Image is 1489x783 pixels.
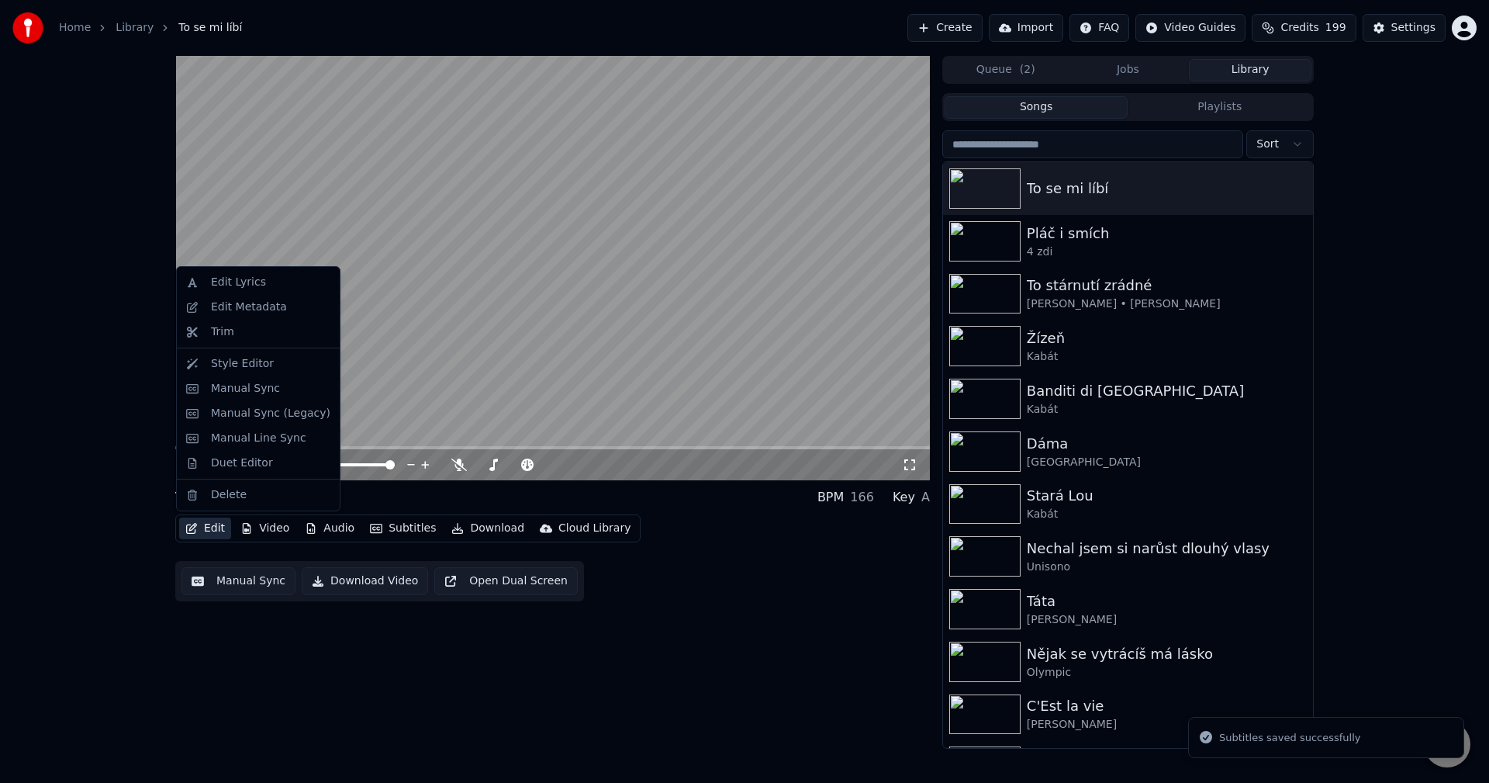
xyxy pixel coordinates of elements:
div: BPM [817,488,844,507]
div: Nechal jsem si narůst dlouhý vlasy [1027,538,1307,560]
div: To se mi líbí [175,487,266,508]
button: Download [445,518,530,539]
button: Queue [945,59,1067,81]
div: Unisono [1027,560,1307,575]
span: To se mi líbí [178,20,242,36]
div: Edit Metadata [211,300,287,315]
div: Trim [211,324,234,340]
button: Library [1189,59,1311,81]
div: [PERSON_NAME] [1027,717,1307,733]
button: Create [907,14,983,42]
div: Settings [1391,20,1435,36]
div: Dáma [1027,433,1307,455]
div: Style Editor [211,356,274,372]
div: Kabát [1027,349,1307,365]
button: Video Guides [1135,14,1245,42]
button: Settings [1363,14,1446,42]
div: To se mi líbí [1027,178,1307,199]
div: 4 zdi [1027,244,1307,260]
button: Open Dual Screen [434,567,578,595]
span: Credits [1280,20,1318,36]
div: Manual Sync (Legacy) [211,406,330,421]
div: Subtitles saved successfully [1219,730,1360,746]
button: Download Video [302,567,428,595]
div: Stará Lou [1027,485,1307,507]
div: Cloud Library [558,521,630,536]
a: Library [116,20,154,36]
div: [GEOGRAPHIC_DATA] [1027,455,1307,470]
div: Duet Editor [211,456,273,471]
a: Home [59,20,91,36]
button: Video [234,518,295,539]
button: Jobs [1067,59,1190,81]
span: Sort [1256,137,1279,152]
button: Manual Sync [181,567,295,595]
div: Pláč i smích [1027,223,1307,244]
button: FAQ [1069,14,1129,42]
button: Edit [179,518,231,539]
div: Kabát [1027,402,1307,417]
div: Žízeň [1027,327,1307,349]
div: 166 [850,488,874,507]
button: Import [989,14,1063,42]
div: Manual Line Sync [211,431,306,446]
div: A [921,488,930,507]
button: Songs [945,96,1128,119]
button: Credits199 [1252,14,1356,42]
button: Subtitles [364,518,442,539]
nav: breadcrumb [59,20,242,36]
div: Edit Lyrics [211,275,266,290]
div: Táta [1027,591,1307,612]
div: C'Est la vie [1027,695,1307,717]
img: youka [12,12,43,43]
div: [PERSON_NAME] • [PERSON_NAME] [1027,296,1307,312]
div: Olympic [1027,665,1307,681]
span: 199 [1325,20,1346,36]
div: Key [893,488,915,507]
button: Audio [299,518,361,539]
div: Nějak se vytrácíš má lásko [1027,643,1307,665]
div: To stárnutí zrádné [1027,275,1307,296]
div: [PERSON_NAME] [1027,612,1307,628]
div: Kabát [1027,507,1307,522]
div: Manual Sync [211,381,280,397]
div: Delete [211,487,247,503]
div: Banditi di [GEOGRAPHIC_DATA] [1027,380,1307,402]
button: Playlists [1128,96,1311,119]
span: ( 2 ) [1020,62,1035,78]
